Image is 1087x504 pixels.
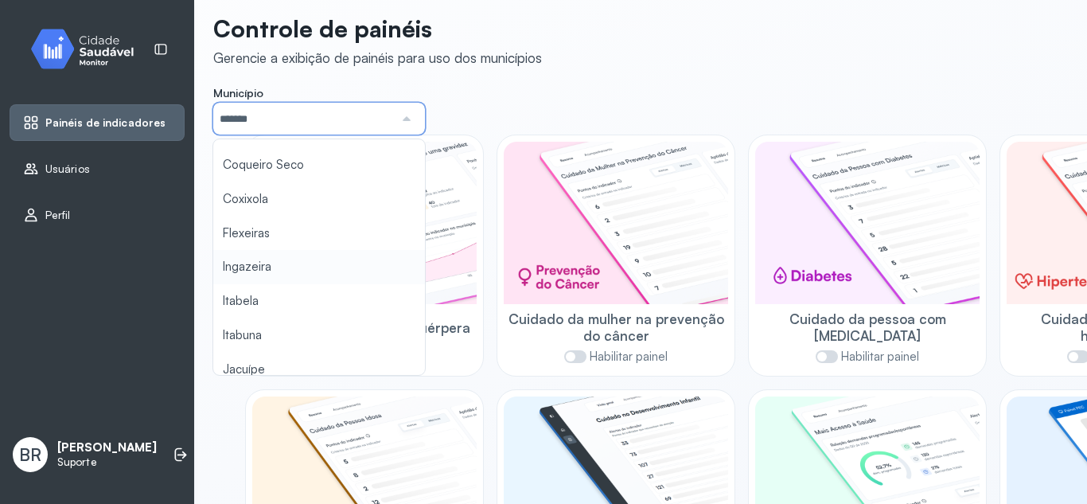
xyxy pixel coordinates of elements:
[841,350,919,365] span: Habilitar painel
[213,217,425,251] li: Flexeiras
[23,161,171,177] a: Usuários
[213,250,425,284] li: Ingazeira
[19,444,41,465] span: BR
[213,86,263,100] span: Município
[755,142,980,304] img: diabetics.png
[590,350,668,365] span: Habilitar painel
[504,142,728,304] img: woman-cancer-prevention-care.png
[45,116,166,130] span: Painéis de indicadores
[45,209,71,222] span: Perfil
[45,162,90,176] span: Usuários
[17,25,160,72] img: monitor.svg
[23,207,171,223] a: Perfil
[213,353,425,387] li: Jacuípe
[213,148,425,182] li: Coqueiro Seco
[23,115,171,131] a: Painéis de indicadores
[213,318,425,353] li: Itabuna
[504,311,728,345] span: Cuidado da mulher na prevenção do câncer
[213,49,542,66] div: Gerencie a exibição de painéis para uso dos municípios
[57,440,157,455] p: [PERSON_NAME]
[57,455,157,469] p: Suporte
[755,311,980,345] span: Cuidado da pessoa com [MEDICAL_DATA]
[213,284,425,318] li: Itabela
[213,14,542,43] p: Controle de painéis
[213,182,425,217] li: Coxixola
